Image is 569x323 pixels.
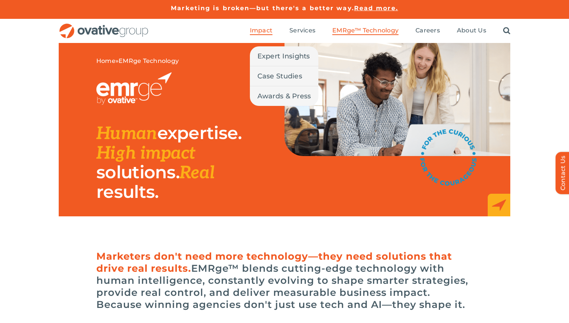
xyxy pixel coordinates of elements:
[119,57,179,64] span: EMRge Technology
[180,162,215,184] span: Real
[250,66,319,86] a: Case Studies
[415,27,440,34] span: Careers
[96,57,179,65] span: »
[96,181,158,202] span: results.
[257,51,310,61] span: Expert Insights
[250,27,272,34] span: Impact
[250,86,319,106] a: Awards & Press
[96,57,116,64] a: Home
[96,143,195,164] span: High impact
[96,72,172,105] img: EMRGE_RGB_wht
[96,250,473,311] h6: EMRge™ blends cutting-edge technology with human intelligence, constantly evolving to shape smart...
[289,27,315,34] span: Services
[257,91,311,101] span: Awards & Press
[59,23,149,30] a: OG_Full_horizontal_RGB
[171,5,354,12] a: Marketing is broken—but there's a better way.
[457,27,486,34] span: About Us
[96,123,157,144] span: Human
[354,5,398,12] a: Read more.
[250,46,319,66] a: Expert Insights
[457,27,486,35] a: About Us
[96,250,452,274] span: Marketers don't need more technology—they need solutions that drive real results.
[284,43,510,156] img: EMRge Landing Page Header Image
[250,19,510,43] nav: Menu
[157,122,242,144] span: expertise.
[250,27,272,35] a: Impact
[503,27,510,35] a: Search
[332,27,399,34] span: EMRge™ Technology
[257,71,302,81] span: Case Studies
[488,194,510,216] img: EMRge_HomePage_Elements_Arrow Box
[332,27,399,35] a: EMRge™ Technology
[96,161,180,183] span: solutions.
[289,27,315,35] a: Services
[415,27,440,35] a: Careers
